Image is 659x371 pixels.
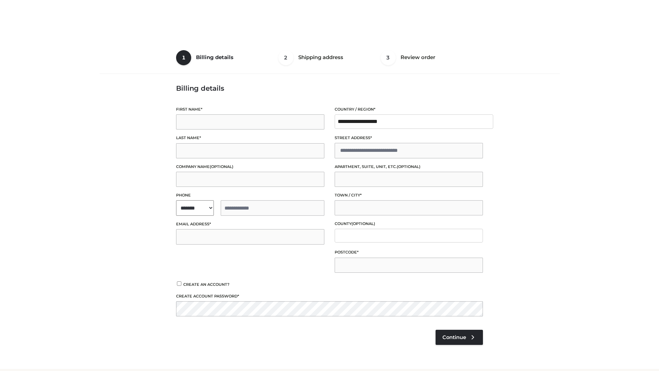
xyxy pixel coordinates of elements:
label: Create account password [176,293,483,300]
span: 3 [381,50,396,65]
label: Apartment, suite, unit, etc. [335,164,483,170]
span: 1 [176,50,191,65]
span: Continue [442,334,466,340]
label: County [335,221,483,227]
label: Town / City [335,192,483,199]
span: (optional) [351,221,375,226]
span: Billing details [196,54,233,60]
label: Postcode [335,249,483,256]
span: (optional) [210,164,233,169]
label: Last name [176,135,324,141]
label: Email address [176,221,324,227]
span: Review order [401,54,435,60]
a: Continue [436,330,483,345]
input: Create an account? [176,281,182,286]
span: Shipping address [298,54,343,60]
label: Phone [176,192,324,199]
h3: Billing details [176,84,483,92]
span: (optional) [397,164,420,169]
span: 2 [278,50,293,65]
label: Street address [335,135,483,141]
span: Create an account? [183,282,230,287]
label: Company name [176,164,324,170]
label: First name [176,106,324,113]
label: Country / Region [335,106,483,113]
